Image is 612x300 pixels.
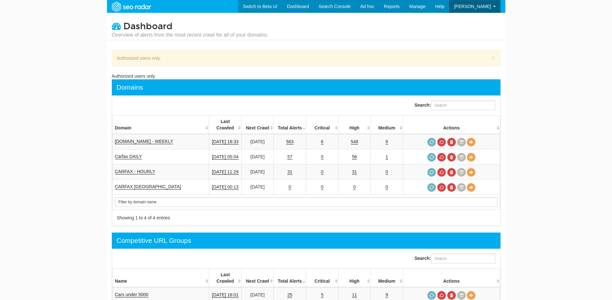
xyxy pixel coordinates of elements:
a: View Domain Overview [467,153,475,162]
a: Cancel in-progress audit [437,138,446,146]
th: Actions: activate to sort column ascending [403,269,500,287]
a: Crawl History [457,168,466,177]
a: 0 [386,169,388,175]
td: [DATE] [241,164,274,180]
input: Search [115,197,497,207]
td: [DATE] [241,180,274,195]
a: CARFAX [GEOGRAPHIC_DATA] [115,184,181,190]
a: Crawl History [457,183,466,192]
a: Cancel in-progress audit [437,183,446,192]
a: Cancel in-progress audit [437,168,446,177]
a: Delete most recent audit [447,183,456,192]
a: [DATE] 11:29 [212,169,239,175]
a: 6 [321,139,324,145]
a: View Domain Overview [467,291,475,300]
a: [DATE] 00:13 [212,184,239,190]
label: Search: [414,254,495,263]
th: Medium: activate to sort column descending [371,116,403,134]
a: Carfax DAILY [115,154,142,159]
input: Search: [431,101,495,110]
a: CARFAX - HOURLY [115,169,155,174]
input: Search: [431,254,495,263]
span: Dashboard [123,21,173,32]
a: Request a crawl [427,183,436,192]
span: Ad hoc [360,4,374,9]
th: Domain: activate to sort column ascending [112,116,209,134]
a: 31 [287,169,292,175]
i:  [112,22,121,31]
span: Reports [384,4,400,9]
a: View Domain Overview [467,183,475,192]
label: Search: [414,101,495,110]
a: 0 [321,169,324,175]
a: 0 [386,184,388,190]
div: Competitive URL Groups [117,236,191,245]
a: 9 [386,292,388,298]
th: Last Crawled: activate to sort column descending [209,116,242,134]
a: 548 [351,139,358,145]
a: Delete most recent audit [447,138,456,146]
a: Crawl History [457,153,466,162]
th: High: activate to sort column descending [338,269,371,287]
th: High: activate to sort column descending [338,116,371,134]
a: Request a crawl [427,168,436,177]
a: View Domain Overview [467,138,475,146]
a: 0 [321,184,324,190]
a: Cancel in-progress audit [437,153,446,162]
span: Search Console [319,4,351,9]
a: [DATE] 16:01 [212,292,239,298]
a: Crawl History [457,138,466,146]
th: Total Alerts: activate to sort column ascending [274,269,306,287]
a: View Domain Overview [467,168,475,177]
th: Next Crawl: activate to sort column descending [241,269,274,287]
div: Authorized users only. [112,73,501,79]
th: Critical: activate to sort column descending [306,116,338,134]
a: Delete most recent audit [447,291,456,300]
span: Help [435,4,445,9]
div: Authorized users only. [112,50,501,66]
a: 5 [321,292,324,298]
a: 31 [352,169,357,175]
a: Request a crawl [427,291,436,300]
a: 11 [352,292,357,298]
th: Next Crawl: activate to sort column descending [241,116,274,134]
a: Request a crawl [427,138,436,146]
a: 0 [321,154,324,160]
a: Delete most recent audit [447,153,456,162]
a: Cancel in-progress audit [437,291,446,300]
a: [DATE] 05:04 [212,154,239,160]
a: 25 [287,292,292,298]
a: 57 [287,154,292,160]
button: × [492,54,495,61]
img: SEORadar [109,1,154,13]
th: Medium: activate to sort column descending [371,269,403,287]
a: [DOMAIN_NAME] - WEEKLY [115,139,173,144]
span: [PERSON_NAME] [454,4,491,9]
span: Manage [409,4,426,9]
a: Delete most recent audit [447,168,456,177]
th: Actions: activate to sort column ascending [403,116,500,134]
div: Showing 1 to 4 of 4 entries [117,215,298,221]
a: 563 [286,139,294,145]
a: 0 [353,184,356,190]
th: Total Alerts: activate to sort column ascending [274,116,306,134]
th: Last Crawled: activate to sort column descending [209,269,242,287]
a: Request a crawl [427,153,436,162]
th: Name: activate to sort column ascending [112,269,209,287]
a: [DATE] 18:33 [212,139,239,145]
div: Domains [117,83,143,92]
a: Cars under 5000 [115,292,148,297]
td: [DATE] [241,149,274,164]
small: Overview of alerts from the most recent crawl for all of your domains. [112,31,268,39]
td: [DATE] [241,134,274,149]
a: 1 [386,154,388,160]
th: Critical: activate to sort column descending [306,269,338,287]
a: 0 [288,184,291,190]
a: 56 [352,154,357,160]
a: 9 [386,139,388,145]
a: Crawl History [457,291,466,300]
